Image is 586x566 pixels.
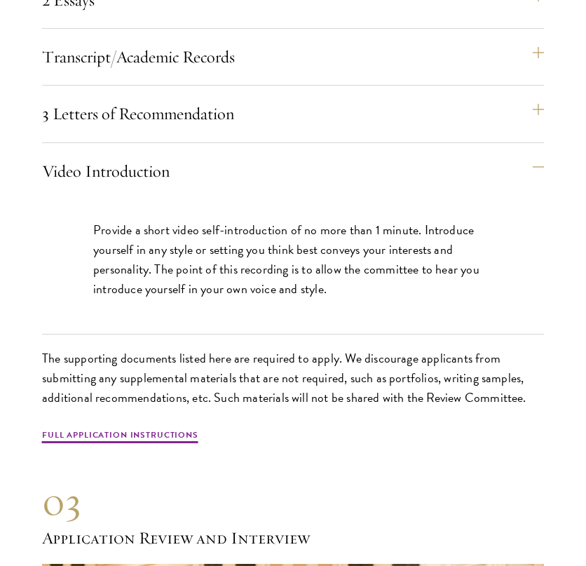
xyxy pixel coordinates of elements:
[42,477,544,526] div: 03
[42,526,544,550] h3: Application Review and Interview
[42,154,544,188] button: Video Introduction
[93,220,493,299] p: Provide a short video self-introduction of no more than 1 minute. Introduce yourself in any style...
[42,40,544,74] button: Transcript/Academic Records
[42,97,544,130] button: 3 Letters of Recommendation
[42,429,198,445] a: Full Application Instructions
[42,349,544,407] p: The supporting documents listed here are required to apply. We discourage applicants from submitt...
